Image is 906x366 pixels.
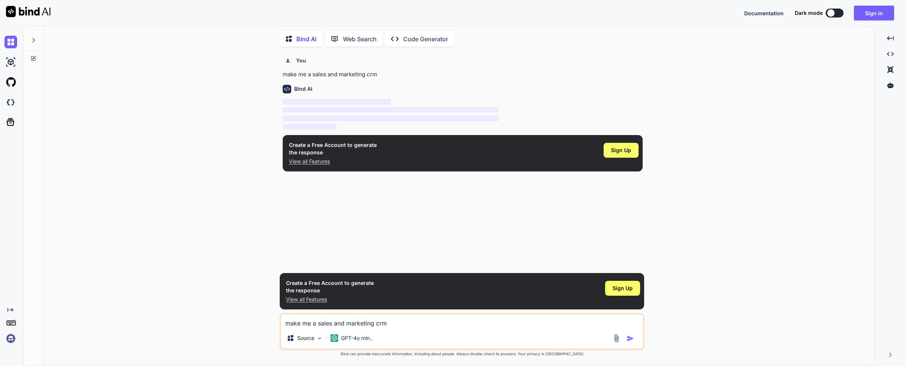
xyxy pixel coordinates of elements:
span: ‌ [283,99,391,105]
p: Web Search [343,35,377,44]
h6: Bind AI [294,85,312,93]
p: GPT-4o min.. [341,334,373,342]
p: Bind can provide inaccurate information, including about people. Always double-check its answers.... [280,351,644,357]
span: Sign Up [613,285,633,292]
button: Documentation [744,9,784,17]
span: Documentation [744,10,784,16]
img: githubLight [4,76,17,89]
p: View all Features [286,296,374,303]
img: signin [4,332,17,345]
span: Sign Up [611,147,631,154]
p: Bind AI [296,35,317,44]
img: chat [4,36,17,48]
p: Source [297,334,314,342]
span: ‌ [283,116,499,121]
img: Pick Models [317,335,323,341]
p: make me a sales and marketing crm [283,70,643,79]
p: View all Features [289,158,377,165]
img: Bind AI [6,6,51,17]
img: ai-studio [4,56,17,68]
img: icon [627,335,634,342]
span: Dark mode [795,9,823,17]
img: GPT-4o mini [331,334,338,342]
p: Code Generator [403,35,448,44]
h1: Create a Free Account to generate the response [286,279,374,294]
img: darkCloudIdeIcon [4,96,17,109]
span: ‌ [283,107,499,113]
button: Sign in [854,6,894,20]
span: ‌ [283,124,337,129]
img: attachment [612,334,621,343]
h6: You [296,57,306,64]
h1: Create a Free Account to generate the response [289,141,377,156]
